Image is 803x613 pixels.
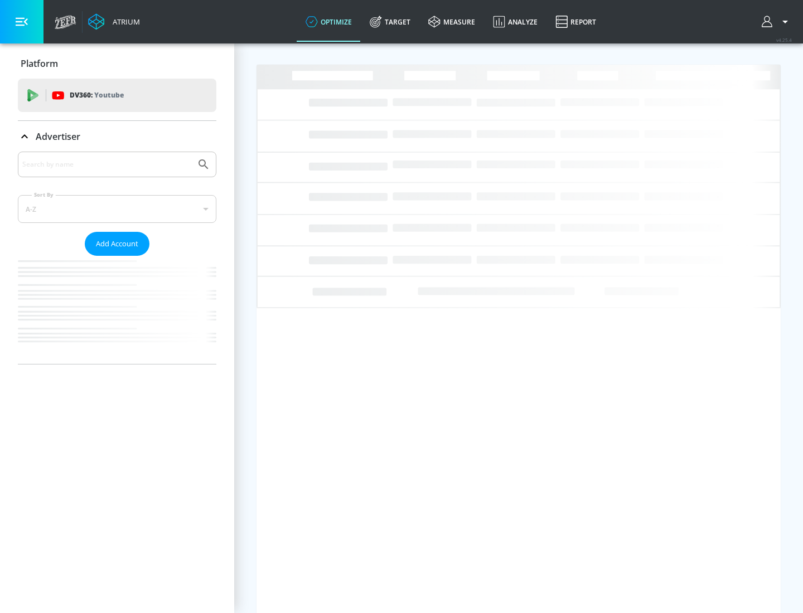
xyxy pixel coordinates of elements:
p: Advertiser [36,130,80,143]
div: Advertiser [18,121,216,152]
label: Sort By [32,191,56,198]
input: Search by name [22,157,191,172]
a: measure [419,2,484,42]
div: Advertiser [18,152,216,364]
p: Platform [21,57,58,70]
span: v 4.25.4 [776,37,792,43]
div: Atrium [108,17,140,27]
a: Atrium [88,13,140,30]
p: Youtube [94,89,124,101]
a: Target [361,2,419,42]
a: Analyze [484,2,546,42]
span: Add Account [96,237,138,250]
nav: list of Advertiser [18,256,216,364]
a: optimize [297,2,361,42]
a: Report [546,2,605,42]
div: Platform [18,48,216,79]
p: DV360: [70,89,124,101]
div: DV360: Youtube [18,79,216,112]
div: A-Z [18,195,216,223]
button: Add Account [85,232,149,256]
